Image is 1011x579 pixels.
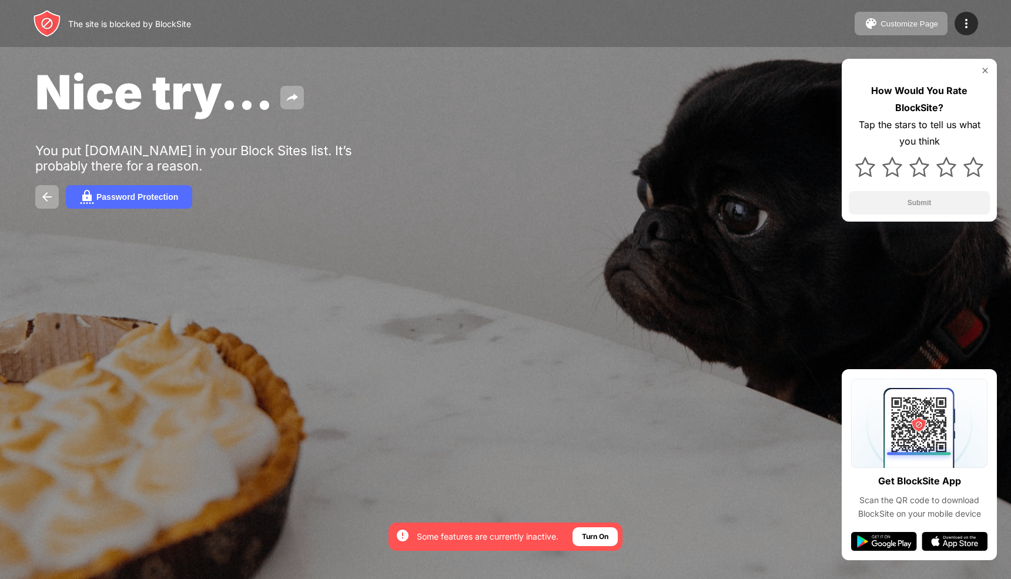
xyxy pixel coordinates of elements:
div: Customize Page [881,19,938,28]
img: error-circle-white.svg [396,528,410,543]
img: star.svg [855,157,875,177]
img: share.svg [285,91,299,105]
span: Nice try... [35,63,273,121]
img: star.svg [909,157,929,177]
img: pallet.svg [864,16,878,31]
img: password.svg [80,190,94,204]
div: Get BlockSite App [878,473,961,490]
button: Customize Page [855,12,948,35]
img: star.svg [936,157,956,177]
div: Scan the QR code to download BlockSite on your mobile device [851,494,987,520]
button: Password Protection [66,185,192,209]
img: back.svg [40,190,54,204]
img: header-logo.svg [33,9,61,38]
div: You put [DOMAIN_NAME] in your Block Sites list. It’s probably there for a reason. [35,143,399,173]
button: Submit [849,191,990,215]
img: google-play.svg [851,532,917,551]
div: Tap the stars to tell us what you think [849,116,990,150]
div: Password Protection [96,192,178,202]
img: qrcode.svg [851,379,987,468]
div: How Would You Rate BlockSite? [849,82,990,116]
img: menu-icon.svg [959,16,973,31]
img: star.svg [882,157,902,177]
img: rate-us-close.svg [980,66,990,75]
div: The site is blocked by BlockSite [68,19,191,29]
img: app-store.svg [922,532,987,551]
div: Turn On [582,531,608,543]
img: star.svg [963,157,983,177]
div: Some features are currently inactive. [417,531,558,543]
